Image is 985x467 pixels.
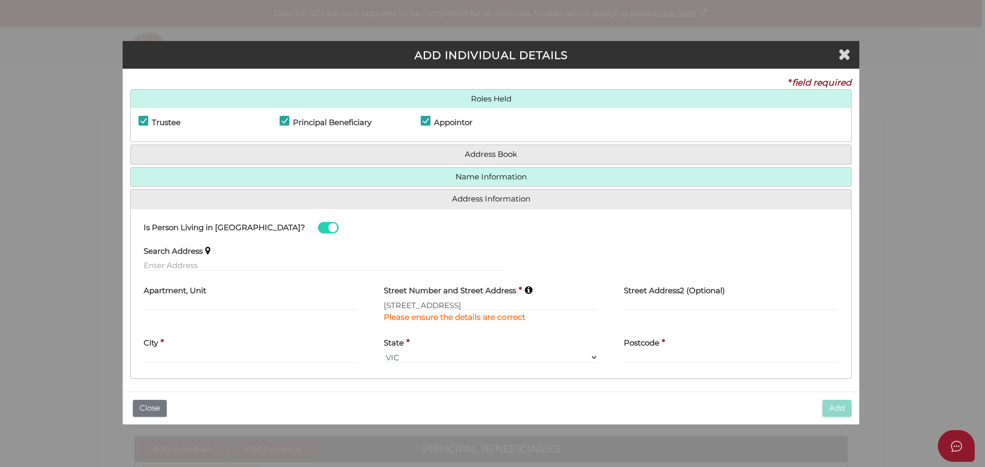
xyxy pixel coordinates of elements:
[144,260,504,271] input: Enter Address
[139,195,843,204] a: Address Information
[205,246,210,255] i: Keep typing in your address(including suburb) until it appears
[624,339,659,348] h4: Postcode
[139,173,843,181] a: Name Information
[938,430,975,462] button: Open asap
[384,312,525,322] b: Please ensure the details are correct
[624,287,725,295] h4: Street Address2 (Optional)
[144,339,158,348] h4: City
[384,287,516,295] h4: Street Number and Street Address
[384,339,404,348] h4: State
[525,286,533,294] i: Keep typing in your address(including suburb) until it appears
[144,224,305,232] h4: Is Person Living in [GEOGRAPHIC_DATA]?
[822,400,852,417] button: Add
[144,247,203,256] h4: Search Address
[384,299,598,311] input: Enter Australian Address
[133,400,167,417] button: Close
[144,287,206,295] h4: Apartment, Unit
